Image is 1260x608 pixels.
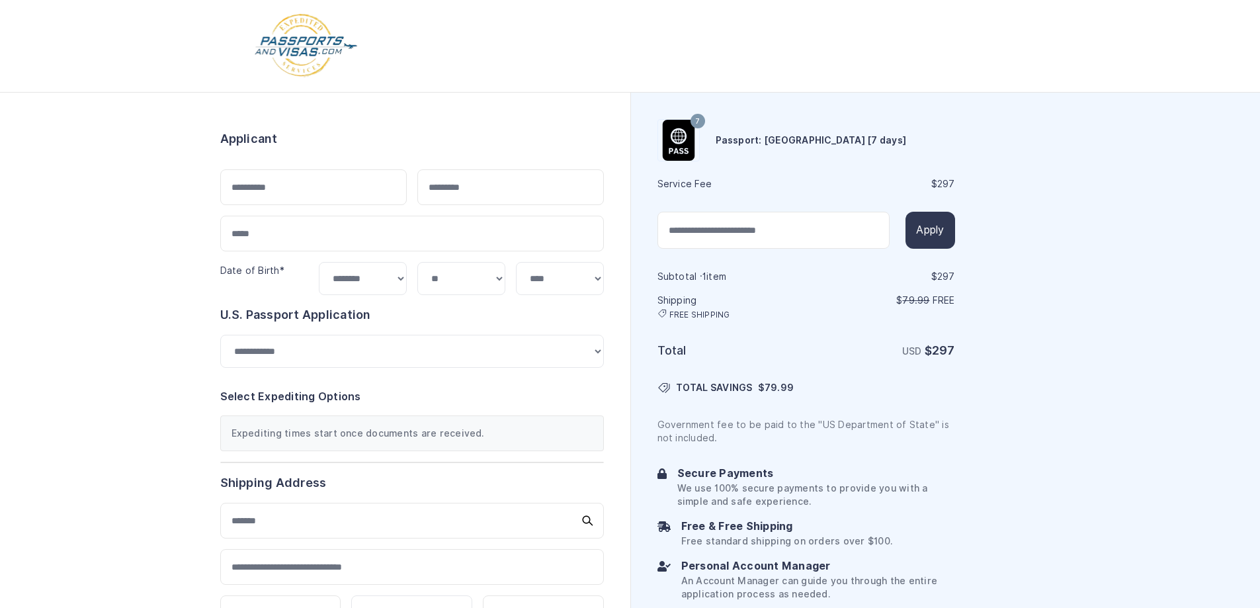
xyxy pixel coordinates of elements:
[808,177,955,191] div: $
[657,294,805,320] h6: Shipping
[253,13,358,79] img: Logo
[657,341,805,360] h6: Total
[657,270,805,283] h6: Subtotal · item
[925,343,955,357] strong: $
[658,120,699,161] img: Product Name
[902,295,929,306] span: 79.99
[765,382,794,393] span: 79.99
[676,381,753,394] span: TOTAL SAVINGS
[220,389,604,405] h6: Select Expediting Options
[758,381,794,394] span: $
[657,418,955,445] p: Government fee to be paid to the "US Department of State" is not included.
[808,270,955,283] div: $
[905,212,954,249] button: Apply
[716,134,907,147] h6: Passport: [GEOGRAPHIC_DATA] [7 days]
[677,466,955,482] h6: Secure Payments
[681,574,955,601] p: An Account Manager can guide you through the entire application process as needed.
[677,482,955,508] p: We use 100% secure payments to provide you with a simple and safe experience.
[937,179,955,189] span: 297
[932,343,955,357] span: 297
[220,306,604,324] h6: U.S. Passport Application
[681,519,892,535] h6: Free & Free Shipping
[702,271,706,282] span: 1
[220,265,284,276] label: Date of Birth*
[220,130,278,148] h6: Applicant
[808,294,955,307] p: $
[220,415,604,451] div: Expediting times start once documents are received.
[657,177,805,191] h6: Service Fee
[937,271,955,282] span: 297
[681,558,955,574] h6: Personal Account Manager
[695,113,700,130] span: 7
[933,295,955,306] span: Free
[220,474,604,492] h6: Shipping Address
[902,346,922,357] span: USD
[681,535,892,548] p: Free standard shipping on orders over $100.
[669,310,730,320] span: FREE SHIPPING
